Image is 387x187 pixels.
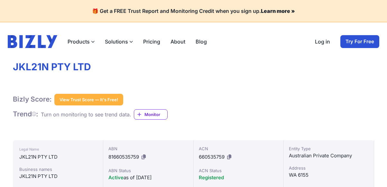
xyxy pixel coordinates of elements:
div: Australian Private Company [289,152,369,160]
a: Try For Free [340,35,379,48]
h1: Trend : [13,110,38,118]
h1: Bizly Score: [13,95,52,103]
a: About [170,38,185,45]
div: Legal Name [19,145,97,153]
span: 660535759 [199,154,225,160]
span: Registered [199,174,224,181]
div: Turn on monitoring to see trend data. [41,111,131,118]
span: 81660535759 [108,154,139,160]
div: Business names [19,166,97,172]
span: Active [108,174,124,181]
span: Monitor [144,111,167,118]
h1: JKL21N PTY LTD [13,61,374,73]
h4: 🎁 Get a FREE Trust Report and Monitoring Credit when you sign up. [8,8,379,14]
div: ABN [108,145,188,152]
div: Entity Type [289,145,369,152]
div: ACN [199,145,279,152]
button: Solutions [105,38,133,45]
div: JKL21N PTY LTD [19,153,97,161]
div: Address [289,165,369,171]
div: WA 6155 [289,171,369,179]
a: Log in [315,38,330,45]
div: JKL21N PTY LTD [19,172,97,180]
button: Products [68,38,95,45]
a: Blog [196,38,207,45]
a: Learn more » [261,8,295,14]
button: View Trust Score — It's Free! [54,94,123,105]
div: ACN Status [199,167,279,174]
div: as of [DATE] [108,174,188,182]
a: Pricing [143,38,160,45]
div: ABN Status [108,167,188,174]
a: Monitor [134,109,168,120]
